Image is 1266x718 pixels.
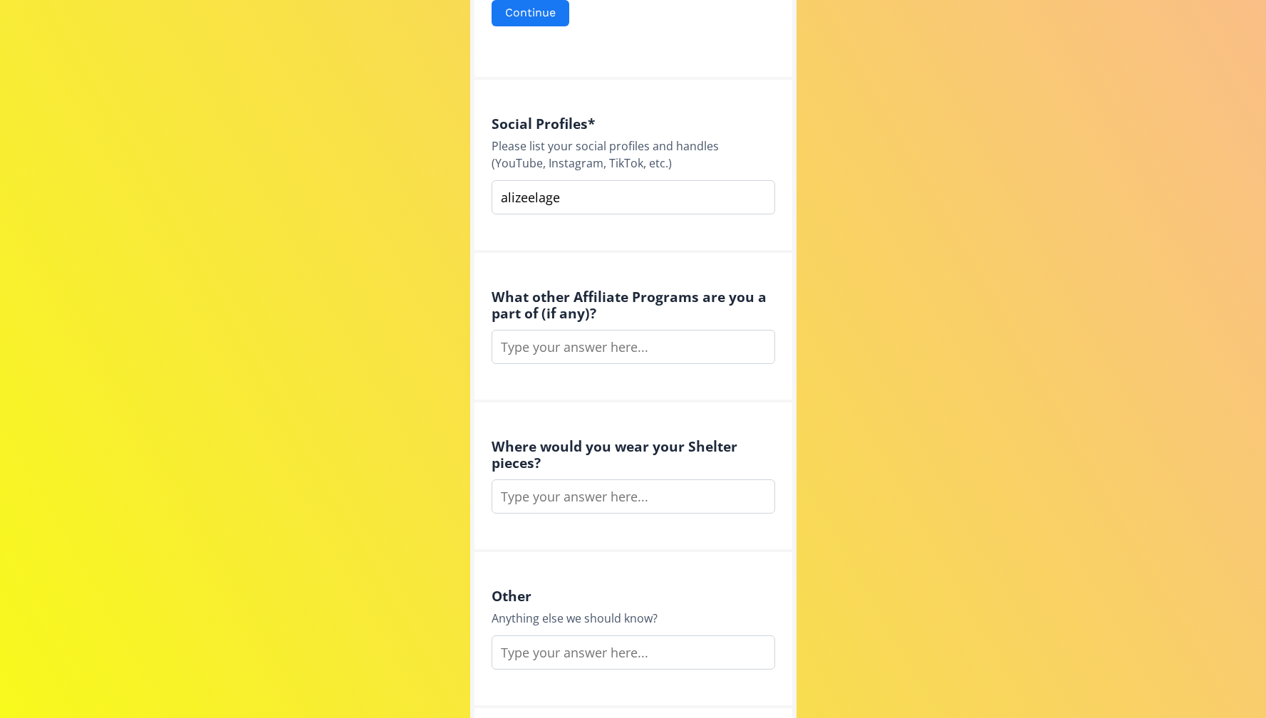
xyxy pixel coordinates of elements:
[492,438,775,471] h4: Where would you wear your Shelter pieces?
[492,288,775,321] h4: What other Affiliate Programs are you a part of (if any)?
[492,479,775,514] input: Type your answer here...
[492,588,775,604] h4: Other
[492,610,775,627] div: Anything else we should know?
[492,115,775,132] h4: Social Profiles *
[492,330,775,364] input: Type your answer here...
[492,635,775,670] input: Type your answer here...
[492,180,775,214] input: Type your answer here...
[492,137,775,172] div: Please list your social profiles and handles (YouTube, Instagram, TikTok, etc.)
